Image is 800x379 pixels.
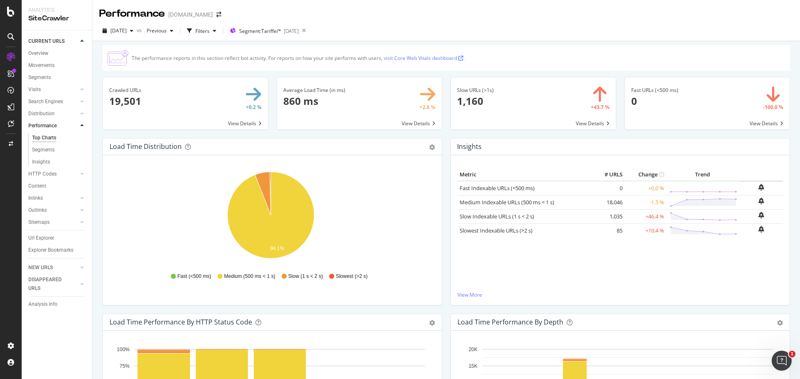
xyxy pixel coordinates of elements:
span: Slow (1 s < 2 s) [288,273,323,280]
iframe: Intercom live chat [772,351,792,371]
div: Analysis Info [28,300,57,309]
td: -1.5 % [625,195,666,209]
span: 1 [789,351,795,357]
div: Explorer Bookmarks [28,246,73,255]
span: Segment: Tariffe/* [239,27,281,35]
div: Segments [32,146,55,154]
div: Content [28,182,46,191]
text: 75% [120,363,130,369]
div: Load Time Performance by Depth [457,318,563,326]
div: NEW URLS [28,263,53,272]
div: Sitemaps [28,218,50,227]
div: Distribution [28,109,55,118]
th: Trend [666,168,739,181]
a: Segments [28,73,86,82]
a: Top Charts [32,134,86,142]
h4: Insights [457,141,482,152]
td: 85 [591,223,625,238]
a: Performance [28,121,78,130]
a: Inlinks [28,194,78,203]
div: Segments [28,73,51,82]
a: Explorer Bookmarks [28,246,86,255]
svg: A chart. [110,168,432,265]
a: Slow Indexable URLs (1 s < 2 s) [460,213,534,220]
a: visit Core Web Vitals dashboard . [384,54,465,62]
a: CURRENT URLS [28,37,78,46]
a: Url Explorer [28,234,86,243]
a: Slowest Indexable URLs (>2 s) [460,227,532,234]
span: Previous [143,27,167,34]
td: +0.0 % [625,181,666,196]
div: Load Time Distribution [110,142,182,151]
div: Insights [32,158,50,166]
div: Movements [28,61,55,70]
text: 100% [117,347,130,352]
a: Overview [28,49,86,58]
div: Performance [99,7,165,21]
th: # URLS [591,168,625,181]
a: NEW URLS [28,263,78,272]
div: DISAPPEARED URLS [28,275,70,293]
div: gear [429,144,435,150]
button: Segment:Tariffe/*[DATE] [227,24,299,37]
a: Insights [32,158,86,166]
span: 2025 Sep. 30th [110,27,127,34]
a: Medium Indexable URLs (500 ms < 1 s) [460,198,554,206]
span: Slowest (>2 s) [336,273,367,280]
div: Inlinks [28,194,43,203]
th: Change [625,168,666,181]
div: SiteCrawler [28,14,85,23]
div: Performance [28,121,57,130]
div: CURRENT URLS [28,37,65,46]
div: [DOMAIN_NAME] [168,10,213,19]
a: Search Engines [28,97,78,106]
text: 94.1% [270,245,284,251]
div: Search Engines [28,97,63,106]
button: Filters [184,24,220,37]
div: HTTP Codes [28,170,57,178]
a: DISAPPEARED URLS [28,275,78,293]
a: HTTP Codes [28,170,78,178]
a: Segments [32,146,86,154]
text: 20K [469,347,477,352]
div: gear [429,320,435,326]
a: Distribution [28,109,78,118]
div: bell-plus [758,184,764,191]
div: bell-plus [758,198,764,204]
button: Previous [143,24,177,37]
div: Top Charts [32,134,56,142]
div: Analytics [28,7,85,14]
div: The performance reports in this section reflect bot activity. For reports on how your site perfor... [132,54,465,62]
span: Fast (<500 ms) [177,273,211,280]
button: [DATE] [99,24,137,37]
td: 1,035 [591,209,625,223]
img: CjTTJyXI.png [107,50,128,66]
th: Metric [457,168,591,181]
div: arrow-right-arrow-left [216,12,221,17]
div: gear [777,320,783,326]
a: Outlinks [28,206,78,215]
div: Visits [28,85,41,94]
div: Filters [195,27,210,35]
a: Visits [28,85,78,94]
div: Overview [28,49,48,58]
div: [DATE] [284,27,299,35]
div: bell-plus [758,226,764,233]
a: Analysis Info [28,300,86,309]
div: Url Explorer [28,234,54,243]
td: +10.4 % [625,223,666,238]
a: Sitemaps [28,218,78,227]
a: View More [457,291,783,298]
div: Load Time Performance by HTTP Status Code [110,318,252,326]
span: Medium (500 ms < 1 s) [224,273,275,280]
td: 18,046 [591,195,625,209]
a: Fast Indexable URLs (<500 ms) [460,184,535,192]
a: Content [28,182,86,191]
div: Outlinks [28,206,47,215]
div: bell-plus [758,212,764,218]
a: Movements [28,61,86,70]
span: vs [137,27,143,34]
td: +46.4 % [625,209,666,223]
td: 0 [591,181,625,196]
